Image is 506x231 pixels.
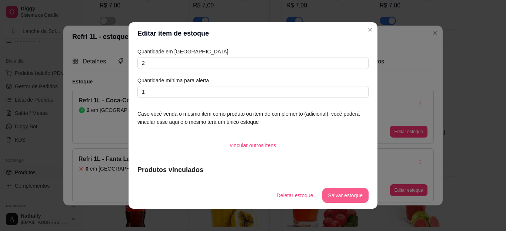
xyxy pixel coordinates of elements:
[129,22,377,44] header: Editar item de estoque
[364,24,376,36] button: Close
[271,188,319,203] button: Deletar estoque
[137,47,369,56] article: Quantidade em [GEOGRAPHIC_DATA]
[322,188,369,203] button: Salvar estoque
[137,165,369,175] article: Produtos vinculados
[224,138,282,153] button: vincular outros itens
[137,76,369,85] article: Quantidade mínima para alerta
[137,110,369,126] article: Caso você venda o mesmo item como produto ou item de complemento (adicional), você poderá vincula...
